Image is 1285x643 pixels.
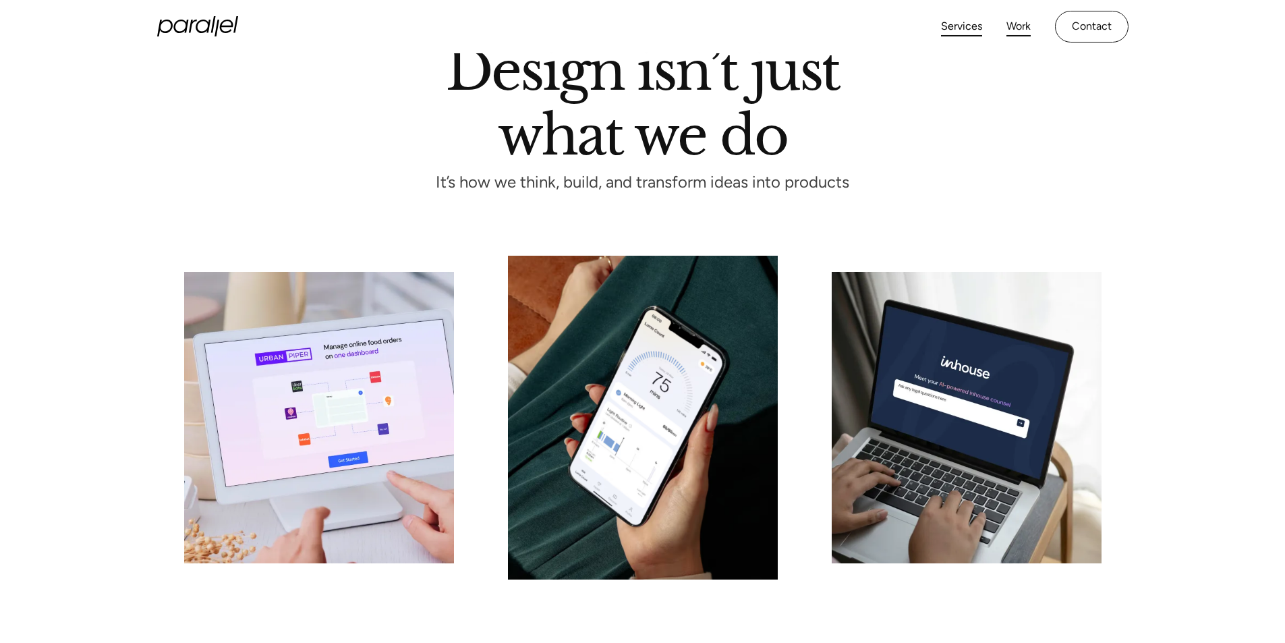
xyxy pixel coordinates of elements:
a: Work [1006,17,1031,36]
img: Robin Dhanwani's Image [508,256,778,580]
a: Services [941,17,982,36]
img: card-image [184,272,454,563]
a: Contact [1055,11,1129,43]
h1: Design isn’t just what we do [446,45,840,155]
img: card-image [832,272,1102,563]
p: It’s how we think, build, and transform ideas into products [411,177,874,188]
